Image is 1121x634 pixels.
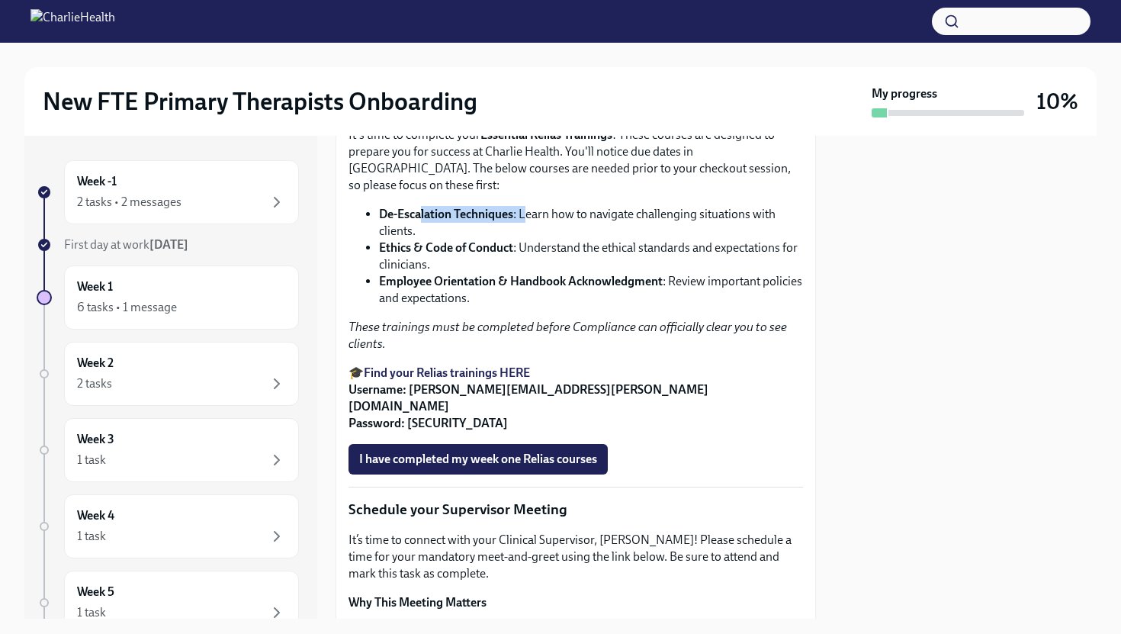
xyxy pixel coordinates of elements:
[77,507,114,524] h6: Week 4
[37,237,299,253] a: First day at work[DATE]
[872,85,937,102] strong: My progress
[77,173,117,190] h6: Week -1
[349,444,608,475] button: I have completed my week one Relias courses
[77,604,106,621] div: 1 task
[77,452,106,468] div: 1 task
[37,418,299,482] a: Week 31 task
[43,86,477,117] h2: New FTE Primary Therapists Onboarding
[379,240,803,273] li: : Understand the ethical standards and expectations for clinicians.
[77,299,177,316] div: 6 tasks • 1 message
[37,266,299,330] a: Week 16 tasks • 1 message
[77,584,114,600] h6: Week 5
[379,240,513,255] strong: Ethics & Code of Conduct
[379,206,803,240] li: : Learn how to navigate challenging situations with clients.
[349,500,803,520] p: Schedule your Supervisor Meeting
[37,342,299,406] a: Week 22 tasks
[77,278,113,295] h6: Week 1
[64,237,188,252] span: First day at work
[349,382,708,430] strong: Username: [PERSON_NAME][EMAIL_ADDRESS][PERSON_NAME][DOMAIN_NAME] Password: [SECURITY_DATA]
[379,207,513,221] strong: De-Escalation Techniques
[364,365,530,380] a: Find your Relias trainings HERE
[349,320,787,351] em: These trainings must be completed before Compliance can officially clear you to see clients.
[349,595,487,610] strong: Why This Meeting Matters
[77,355,114,372] h6: Week 2
[379,273,803,307] li: : Review important policies and expectations.
[149,237,188,252] strong: [DATE]
[480,127,612,142] strong: Essential Relias Trainings
[359,452,597,467] span: I have completed my week one Relias courses
[1036,88,1078,115] h3: 10%
[349,127,803,194] p: It's time to complete your ! These courses are designed to prepare you for success at Charlie Hea...
[77,528,106,545] div: 1 task
[37,160,299,224] a: Week -12 tasks • 2 messages
[379,274,663,288] strong: Employee Orientation & Handbook Acknowledgment
[77,375,112,392] div: 2 tasks
[77,431,114,448] h6: Week 3
[349,365,803,432] p: 🎓
[31,9,115,34] img: CharlieHealth
[349,532,803,582] p: It’s time to connect with your Clinical Supervisor, [PERSON_NAME]! Please schedule a time for you...
[77,194,181,211] div: 2 tasks • 2 messages
[37,494,299,558] a: Week 41 task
